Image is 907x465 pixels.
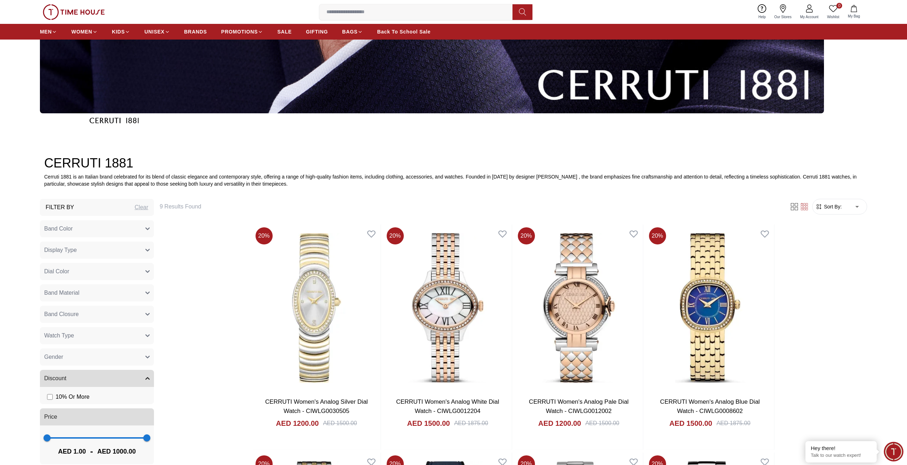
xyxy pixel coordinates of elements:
button: Price [40,408,154,425]
span: KIDS [112,28,125,35]
div: AED 1875.00 [454,419,488,428]
a: Back To School Sale [377,25,431,38]
span: AED 1.00 [58,446,86,456]
input: 10% Or More [47,394,53,400]
a: CERRUTI Women's Analog Silver Dial Watch - CIWLG0030505 [265,398,368,414]
span: UNISEX [144,28,164,35]
h3: Filter By [46,203,74,212]
img: ... [89,96,139,145]
span: Gender [44,353,63,361]
span: Watch Type [44,331,74,340]
a: BAGS [342,25,363,38]
div: AED 1500.00 [585,419,619,428]
span: MEN [40,28,52,35]
a: MEN [40,25,57,38]
span: SALE [277,28,292,35]
div: Hey there! [811,445,871,452]
span: Sort By: [823,203,842,210]
a: CERRUTI Women's Analog White Dial Watch - CIWLG0012204 [396,398,499,414]
p: Talk to our watch expert! [811,453,871,459]
a: SALE [277,25,292,38]
span: BAGS [342,28,357,35]
span: Price [44,413,57,421]
span: - [86,446,97,457]
h4: AED 1200.00 [276,418,319,428]
span: 0 [836,3,842,9]
h4: AED 1500.00 [407,418,450,428]
span: Help [756,14,769,20]
button: Watch Type [40,327,154,344]
a: PROMOTIONS [221,25,263,38]
button: Sort By: [815,203,842,210]
img: CERRUTI Women's Analog White Dial Watch - CIWLG0012204 [384,224,512,392]
h4: AED 1500.00 [669,418,712,428]
a: KIDS [112,25,130,38]
h4: AED 1200.00 [538,418,581,428]
span: My Account [797,14,821,20]
span: Dial Color [44,267,69,276]
button: Band Color [40,220,154,237]
span: 20 % [256,227,273,244]
button: Band Material [40,284,154,301]
span: Wishlist [824,14,842,20]
button: Band Closure [40,306,154,323]
div: Clear [135,203,148,212]
img: CERRUTI Women's Analog Blue Dial Watch - CIWLG0008602 [646,224,774,392]
span: Our Stores [772,14,794,20]
span: Discount [44,374,66,383]
div: AED 1875.00 [716,419,750,428]
span: 20 % [387,227,404,244]
img: CERRUTI Women's Analog Pale Dial Watch - CIWLG0012002 [515,224,643,392]
a: BRANDS [184,25,207,38]
span: 20 % [518,227,535,244]
button: My Bag [844,4,864,20]
a: UNISEX [144,25,170,38]
a: Help [754,3,770,21]
span: GIFTING [306,28,328,35]
a: 0Wishlist [823,3,844,21]
a: Our Stores [770,3,796,21]
span: Back To School Sale [377,28,431,35]
span: BRANDS [184,28,207,35]
button: Dial Color [40,263,154,280]
button: Display Type [40,242,154,259]
img: ... [43,4,105,20]
div: AED 1500.00 [323,419,357,428]
a: CERRUTI Women's Analog Pale Dial Watch - CIWLG0012002 [529,398,629,414]
span: WOMEN [71,28,92,35]
h6: 9 Results Found [160,202,781,211]
button: Discount [40,370,154,387]
span: 10 % Or More [56,393,89,401]
span: Band Color [44,224,73,233]
span: Band Closure [44,310,79,319]
span: AED 1000.00 [97,446,136,456]
img: CERRUTI Women's Analog Silver Dial Watch - CIWLG0030505 [253,224,381,392]
div: Chat Widget [884,442,903,461]
h2: CERRUTI 1881 [44,156,863,170]
span: My Bag [845,14,863,19]
span: Band Material [44,289,79,297]
button: Gender [40,348,154,366]
a: GIFTING [306,25,328,38]
span: 20 % [649,227,666,244]
p: Cerruti 1881 is an Italian brand celebrated for its blend of classic elegance and contemporary st... [44,173,863,187]
a: CERRUTI Women's Analog Blue Dial Watch - CIWLG0008602 [660,398,760,414]
span: PROMOTIONS [221,28,258,35]
a: WOMEN [71,25,98,38]
span: Display Type [44,246,77,254]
